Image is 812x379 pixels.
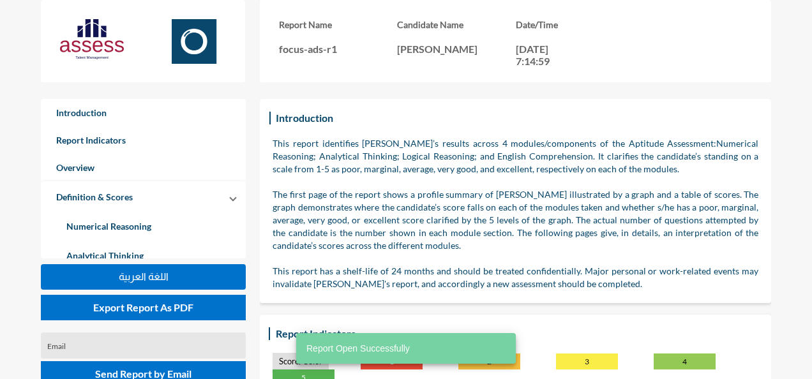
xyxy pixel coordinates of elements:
[654,353,716,369] p: 4
[273,324,359,343] h3: Report Indicators
[273,265,758,290] p: This report has a shelf-life of 24 months and should be treated confidentially. Major personal or...
[162,19,226,64] img: Focus.svg
[516,19,634,30] h3: Date/Time
[51,241,236,271] a: Analytical Thinking
[60,19,124,59] img: AssessLogoo.svg
[41,99,246,126] a: Introduction
[41,212,246,329] div: Definition & Scores
[279,43,397,55] p: focus-ads-r1
[41,126,246,154] a: Report Indicators
[273,137,758,175] p: This report identifies [PERSON_NAME]’s results across 4 modules/components of the Aptitude Assess...
[41,183,148,211] a: Definition & Scores
[41,154,246,181] a: Overview
[273,353,329,369] p: Score/Color
[41,295,246,320] button: Export Report As PDF
[93,301,193,313] span: Export Report As PDF
[516,43,573,67] p: [DATE] 7:14:59
[273,188,758,252] p: The first page of the report shows a profile summary of [PERSON_NAME] illustrated by a graph and ...
[306,342,410,355] span: Report Open Successfully
[51,212,236,241] a: Numerical Reasoning
[41,181,246,212] mat-expansion-panel-header: Definition & Scores
[397,43,515,55] p: [PERSON_NAME]
[397,19,515,30] h3: Candidate Name
[41,264,246,290] button: اللغة العربية
[273,108,336,127] h3: Introduction
[119,271,169,282] span: اللغة العربية
[556,353,618,369] p: 3
[279,19,397,30] h3: Report Name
